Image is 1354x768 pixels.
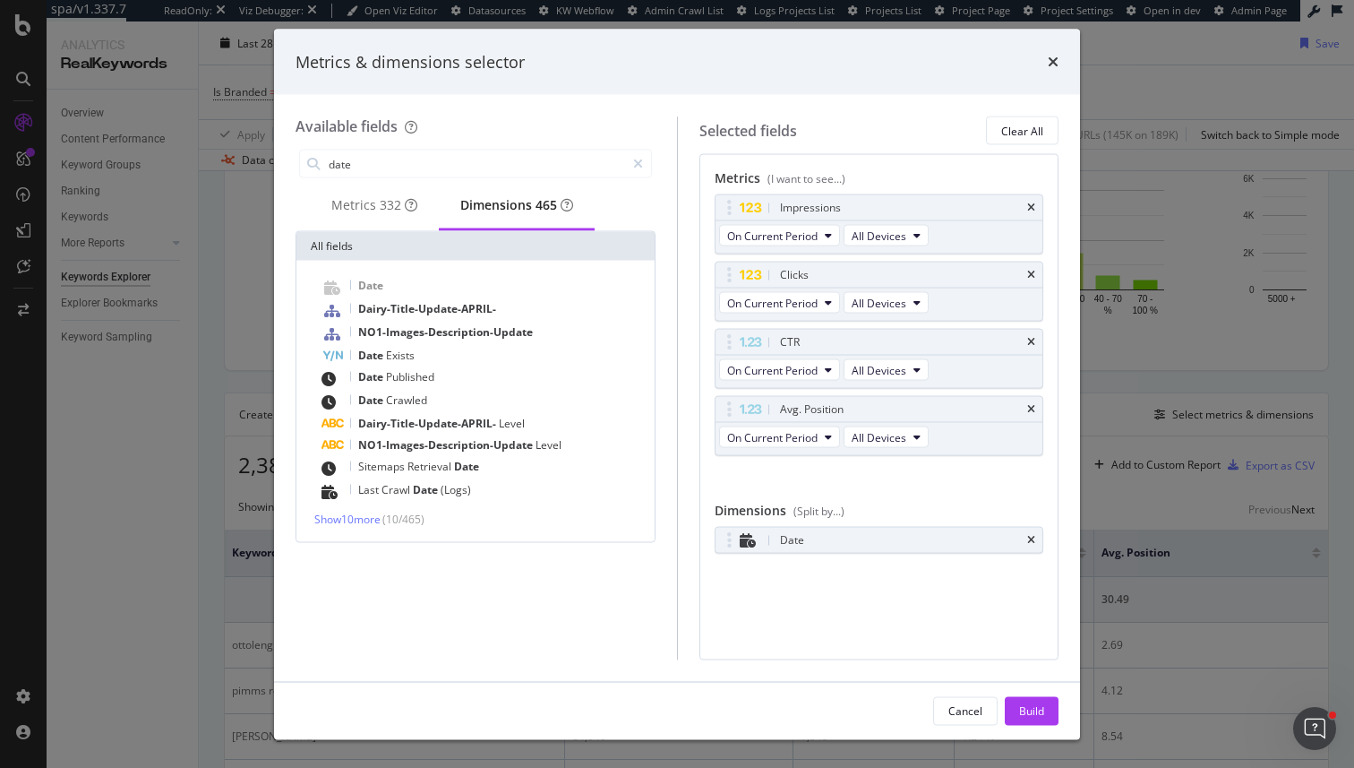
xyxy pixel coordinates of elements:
[1293,707,1336,750] iframe: Intercom live chat
[327,151,625,177] input: Search by field name
[715,396,1044,456] div: Avg. PositiontimesOn Current PeriodAll Devices
[274,29,1080,739] div: modal
[314,512,381,527] span: Show 10 more
[1027,404,1035,415] div: times
[719,225,840,246] button: On Current Period
[382,512,424,527] span: ( 10 / 465 )
[780,333,800,351] div: CTR
[948,703,982,718] div: Cancel
[727,228,818,243] span: On Current Period
[499,416,525,431] span: Level
[1027,535,1035,546] div: times
[386,369,434,384] span: Published
[413,482,441,497] span: Date
[386,348,415,363] span: Exists
[793,504,844,519] div: (Split by...)
[358,324,533,340] span: NO1-Images-Description-Update
[1027,337,1035,348] div: times
[715,502,1044,527] div: Dimensions
[852,362,906,377] span: All Devices
[699,120,797,141] div: Selected fields
[986,116,1058,145] button: Clear All
[844,292,929,314] button: All Devices
[715,262,1044,322] div: ClickstimesOn Current PeriodAll Devices
[296,232,655,261] div: All fields
[358,482,381,497] span: Last
[536,196,557,213] span: 465
[780,401,844,419] div: Avg. Position
[296,50,525,73] div: Metrics & dimensions selector
[780,531,804,549] div: Date
[767,171,845,186] div: (I want to see...)
[358,393,386,408] span: Date
[852,228,906,243] span: All Devices
[715,194,1044,255] div: ImpressionstimesOn Current PeriodAll Devices
[844,427,929,448] button: All Devices
[358,278,383,293] span: Date
[358,301,496,316] span: Dairy-Title-Update-APRIL-
[331,196,417,214] div: Metrics
[780,266,809,284] div: Clicks
[719,359,840,381] button: On Current Period
[536,437,561,453] span: Level
[1005,696,1058,725] button: Build
[1048,50,1058,73] div: times
[358,416,499,431] span: Dairy-Title-Update-APRIL-
[1001,123,1043,138] div: Clear All
[719,292,840,314] button: On Current Period
[358,369,386,384] span: Date
[380,196,401,213] span: 332
[852,295,906,310] span: All Devices
[715,527,1044,554] div: Datetimes
[844,359,929,381] button: All Devices
[358,459,407,474] span: Sitemaps
[715,329,1044,389] div: CTRtimesOn Current PeriodAll Devices
[454,459,479,474] span: Date
[296,116,398,136] div: Available fields
[407,459,454,474] span: Retrieval
[536,196,557,214] div: brand label
[380,196,401,214] div: brand label
[358,348,386,363] span: Date
[727,429,818,444] span: On Current Period
[381,482,413,497] span: Crawl
[844,225,929,246] button: All Devices
[386,393,427,408] span: Crawled
[727,295,818,310] span: On Current Period
[933,696,998,725] button: Cancel
[1027,203,1035,213] div: times
[780,199,841,217] div: Impressions
[852,429,906,444] span: All Devices
[1027,270,1035,280] div: times
[441,482,471,497] span: (Logs)
[1019,703,1044,718] div: Build
[460,196,573,214] div: Dimensions
[358,437,536,453] span: NO1-Images-Description-Update
[715,169,1044,194] div: Metrics
[727,362,818,377] span: On Current Period
[719,427,840,448] button: On Current Period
